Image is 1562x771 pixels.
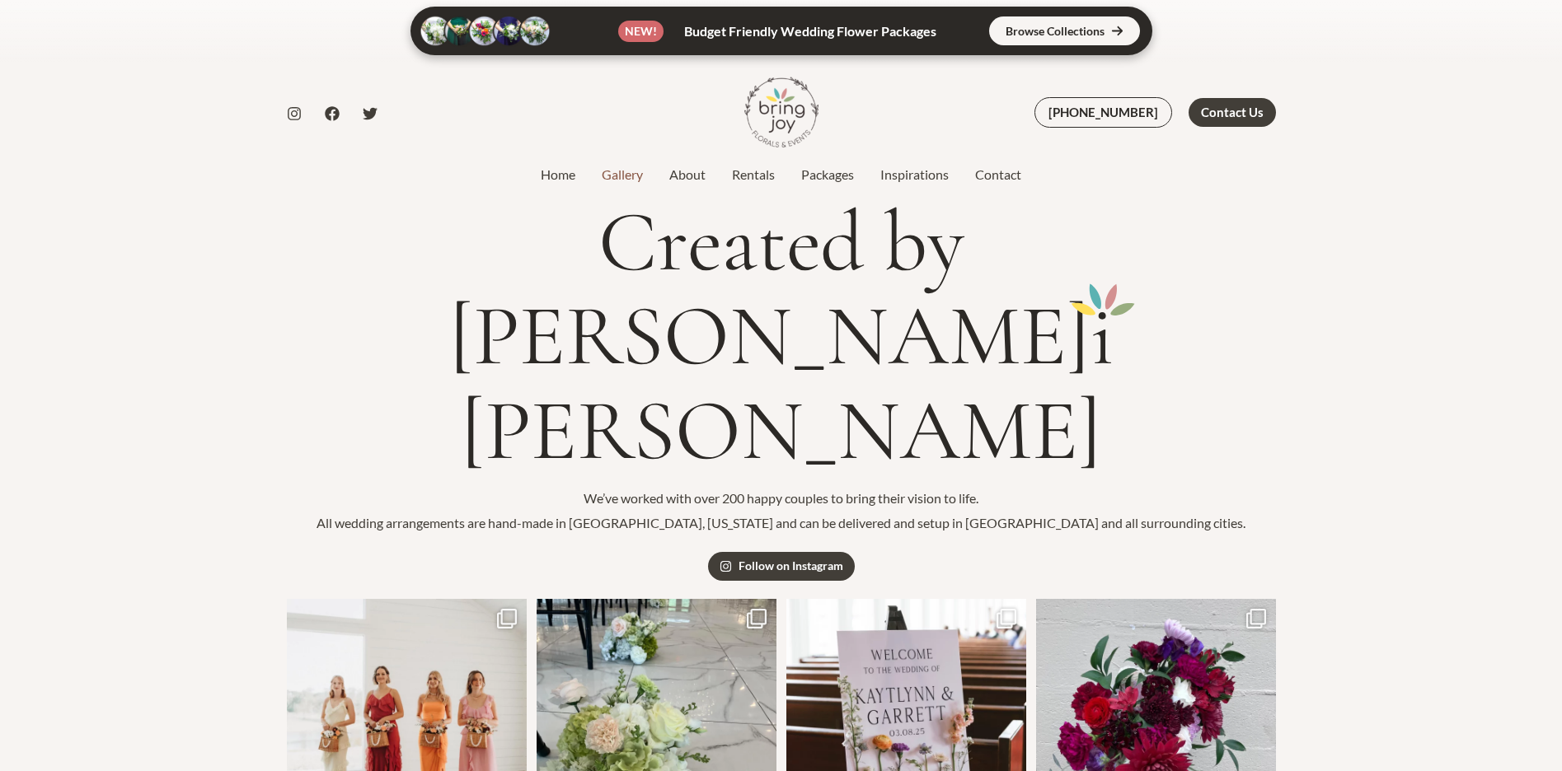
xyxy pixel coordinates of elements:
[287,106,302,121] a: Instagram
[363,106,378,121] a: Twitter
[788,165,867,185] a: Packages
[719,165,788,185] a: Rentals
[1034,97,1172,128] a: [PHONE_NUMBER]
[708,552,855,581] a: Follow on Instagram
[962,165,1034,185] a: Contact
[656,165,719,185] a: About
[739,560,843,572] span: Follow on Instagram
[1091,289,1114,383] mark: i
[325,106,340,121] a: Facebook
[744,75,819,149] img: Bring Joy
[287,195,1276,478] h1: Created by [PERSON_NAME] [PERSON_NAME]
[287,486,1276,535] p: We’ve worked with over 200 happy couples to bring their vision to life. All wedding arrangements ...
[528,162,1034,187] nav: Site Navigation
[528,165,589,185] a: Home
[867,165,962,185] a: Inspirations
[589,165,656,185] a: Gallery
[1189,98,1276,127] a: Contact Us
